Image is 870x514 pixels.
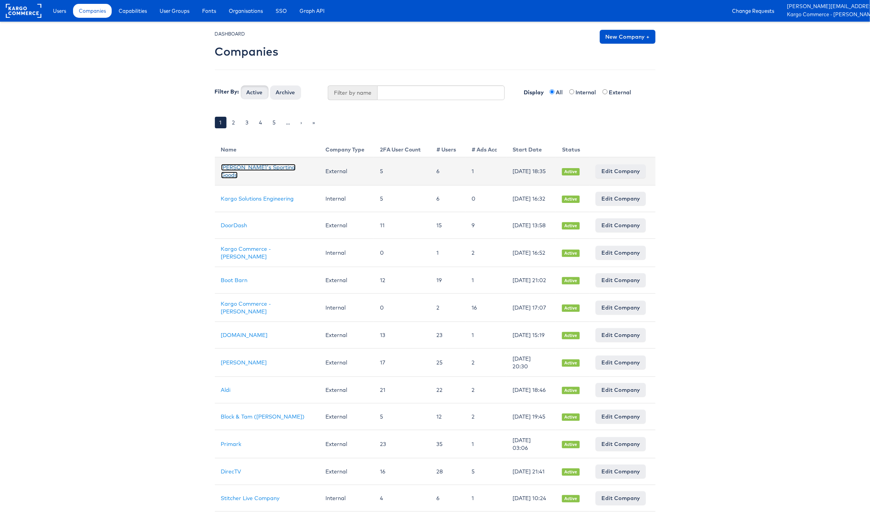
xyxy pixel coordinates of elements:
span: Companies [79,7,106,15]
td: 23 [374,430,430,458]
a: Edit Company [596,218,646,232]
td: 2 [465,403,506,430]
span: SSO [276,7,287,15]
span: Active [562,277,580,284]
td: 1 [465,430,506,458]
label: Filter By: [215,88,239,95]
td: 5 [465,458,506,485]
td: 16 [465,294,506,322]
span: Active [562,468,580,476]
td: 1 [465,485,506,512]
a: Block & Tam ([PERSON_NAME]) [221,413,305,420]
td: 22 [430,377,465,403]
small: DASHBOARD [215,31,245,37]
span: Users [53,7,66,15]
td: 1 [465,157,506,186]
a: 2 [228,117,240,128]
a: Edit Company [596,273,646,287]
span: Active [562,168,580,175]
td: External [319,349,374,377]
td: 1 [430,239,465,267]
td: 23 [430,322,465,349]
td: 25 [430,349,465,377]
td: External [319,403,374,430]
span: Active [562,196,580,203]
a: Boot Barn [221,277,248,284]
td: [DATE] 20:30 [506,349,556,377]
td: 2 [465,349,506,377]
span: Active [562,359,580,367]
td: Internal [319,186,374,212]
a: Edit Company [596,246,646,260]
label: All [556,89,568,96]
td: 35 [430,430,465,458]
th: 2FA User Count [374,140,430,157]
span: Filter by name [328,85,377,100]
td: 28 [430,458,465,485]
h2: Companies [215,45,279,58]
td: 12 [430,403,465,430]
td: 21 [374,377,430,403]
a: Change Requests [726,4,780,18]
td: 0 [465,186,506,212]
th: # Ads Acc [465,140,506,157]
td: 17 [374,349,430,377]
td: 11 [374,212,430,239]
a: DirecTV [221,468,242,475]
button: Active [241,85,269,99]
a: New Company + [600,30,655,44]
td: 15 [430,212,465,239]
button: Archive [270,85,301,99]
a: 4 [255,117,267,128]
a: … [282,117,295,128]
a: Kargo Commerce - [PERSON_NAME] [221,245,271,260]
a: DoorDash [221,222,247,229]
a: Graph API [294,4,330,18]
a: Organisations [223,4,269,18]
a: 1 [215,117,226,128]
a: Edit Company [596,383,646,397]
a: Edit Company [596,164,646,178]
span: Capabilities [119,7,147,15]
span: Active [562,250,580,257]
a: SSO [270,4,293,18]
span: Active [562,441,580,448]
span: Active [562,387,580,394]
a: › [296,117,307,128]
a: Companies [73,4,112,18]
a: Kargo Commerce - [PERSON_NAME] [221,300,271,315]
a: Edit Company [596,437,646,451]
th: Company Type [319,140,374,157]
td: External [319,430,374,458]
td: [DATE] 18:46 [506,377,556,403]
td: 0 [374,239,430,267]
a: Edit Company [596,410,646,424]
a: Edit Company [596,192,646,206]
td: 5 [374,186,430,212]
span: Organisations [229,7,263,15]
a: User Groups [154,4,195,18]
span: User Groups [160,7,189,15]
td: 12 [374,267,430,294]
td: 0 [374,294,430,322]
td: [DATE] 19:45 [506,403,556,430]
th: Status [556,140,589,157]
td: 16 [374,458,430,485]
td: 2 [430,294,465,322]
a: Edit Company [596,301,646,315]
td: 9 [465,212,506,239]
td: 2 [465,239,506,267]
td: [DATE] 03:06 [506,430,556,458]
td: 6 [430,485,465,512]
td: [DATE] 21:41 [506,458,556,485]
a: Edit Company [596,491,646,505]
td: External [319,377,374,403]
td: 5 [374,157,430,186]
a: [PERSON_NAME]'s Sporting Goods [221,164,296,179]
td: [DATE] 10:24 [506,485,556,512]
td: 4 [374,485,430,512]
a: Edit Company [596,356,646,369]
a: Kargo Solutions Engineering [221,195,294,202]
td: External [319,322,374,349]
td: [DATE] 16:32 [506,186,556,212]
